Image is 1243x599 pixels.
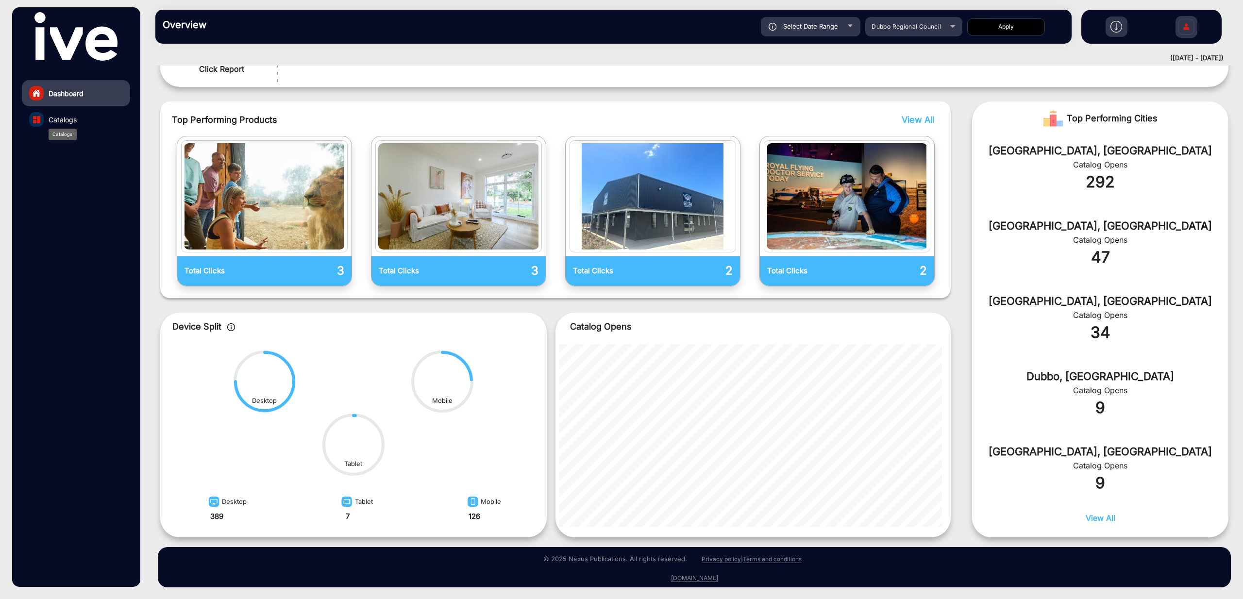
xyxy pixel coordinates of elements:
[338,493,373,511] div: Tablet
[573,266,653,277] p: Total Clicks
[987,396,1214,419] div: 9
[33,116,40,123] img: catalog
[34,12,117,61] img: vmg-logo
[432,396,453,406] div: Mobile
[32,89,41,98] img: home
[1176,11,1196,45] img: Sign%20Up.svg
[252,396,277,406] div: Desktop
[49,129,77,140] div: Catalogs
[847,262,927,280] p: 2
[185,266,265,277] p: Total Clicks
[987,143,1214,159] div: [GEOGRAPHIC_DATA], [GEOGRAPHIC_DATA]
[146,53,1224,63] div: ([DATE] - [DATE])
[206,496,222,511] img: image
[172,113,759,126] span: Top Performing Products
[987,321,1214,344] div: 34
[987,368,1214,384] div: Dubbo, [GEOGRAPHIC_DATA]
[987,444,1214,460] div: [GEOGRAPHIC_DATA], [GEOGRAPHIC_DATA]
[987,218,1214,234] div: [GEOGRAPHIC_DATA], [GEOGRAPHIC_DATA]
[967,18,1045,35] button: Apply
[172,321,221,332] span: Device Split
[570,320,936,333] p: Catalog Opens
[987,246,1214,269] div: 47
[184,143,345,250] img: catalog
[987,293,1214,309] div: [GEOGRAPHIC_DATA], [GEOGRAPHIC_DATA]
[22,106,130,133] a: Catalogs
[465,496,481,511] img: image
[199,63,244,75] span: Click Report
[671,574,718,582] a: [DOMAIN_NAME]
[987,234,1214,246] div: Catalog Opens
[264,262,344,280] p: 3
[22,80,130,106] a: Dashboard
[872,23,941,30] span: Dubbo Regional Council
[344,459,362,469] div: Tablet
[465,493,501,511] div: Mobile
[767,266,847,277] p: Total Clicks
[338,496,355,511] img: image
[987,384,1214,396] div: Catalog Opens
[902,115,934,125] span: View All
[346,512,350,521] strong: 7
[1110,21,1122,33] img: h2download.svg
[458,262,538,280] p: 3
[1043,109,1063,128] img: Rank image
[987,309,1214,321] div: Catalog Opens
[572,143,733,250] img: catalog
[163,19,299,31] h3: Overview
[1086,513,1115,523] span: View All
[987,460,1214,471] div: Catalog Opens
[987,170,1214,194] div: 292
[227,323,235,331] img: icon
[987,159,1214,170] div: Catalog Opens
[1067,109,1158,128] span: Top Performing Cities
[378,143,539,250] img: catalog
[653,262,733,280] p: 2
[987,471,1214,495] div: 9
[702,555,741,563] a: Privacy policy
[210,512,223,521] strong: 389
[743,555,802,563] a: Terms and conditions
[767,143,927,250] img: catalog
[543,555,687,563] small: © 2025 Nexus Publications. All rights reserved.
[1086,512,1115,532] button: View All
[49,115,77,125] span: Catalogs
[49,88,84,99] span: Dashboard
[783,22,838,30] span: Select Date Range
[769,23,777,31] img: icon
[379,266,459,277] p: Total Clicks
[469,512,480,521] strong: 126
[741,555,743,563] a: |
[206,493,247,511] div: Desktop
[899,113,932,126] button: View All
